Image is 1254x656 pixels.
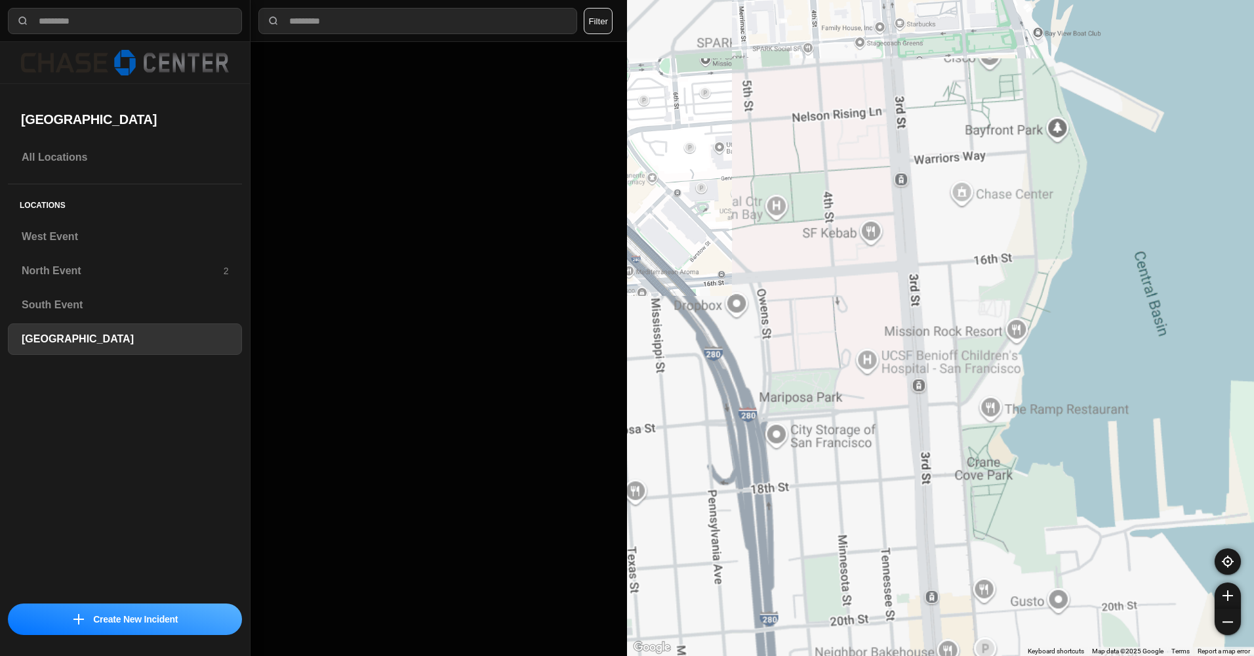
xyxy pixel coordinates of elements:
img: icon [73,614,84,625]
button: Filter [584,8,613,34]
img: zoom-out [1223,617,1233,627]
a: Terms (opens in new tab) [1171,647,1190,655]
a: West Event [8,221,242,253]
img: Google [630,639,674,656]
h3: North Event [22,263,224,279]
a: [GEOGRAPHIC_DATA] [8,323,242,355]
button: Keyboard shortcuts [1028,647,1084,656]
h3: [GEOGRAPHIC_DATA] [22,331,228,347]
a: Open this area in Google Maps (opens a new window) [630,639,674,656]
button: zoom-out [1215,609,1241,635]
a: South Event [8,289,242,321]
p: 2 [224,264,229,277]
h3: West Event [22,229,228,245]
p: Create New Incident [93,613,178,626]
a: North Event2 [8,255,242,287]
button: zoom-in [1215,583,1241,609]
button: iconCreate New Incident [8,604,242,635]
img: search [267,14,280,28]
img: search [16,14,30,28]
span: Map data ©2025 Google [1092,647,1163,655]
img: logo [21,50,229,75]
button: recenter [1215,548,1241,575]
h5: Locations [8,184,242,221]
img: recenter [1222,556,1234,567]
h3: All Locations [22,150,228,165]
h3: South Event [22,297,228,313]
img: zoom-in [1223,590,1233,601]
h2: [GEOGRAPHIC_DATA] [21,110,229,129]
a: Report a map error [1198,647,1250,655]
a: All Locations [8,142,242,173]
